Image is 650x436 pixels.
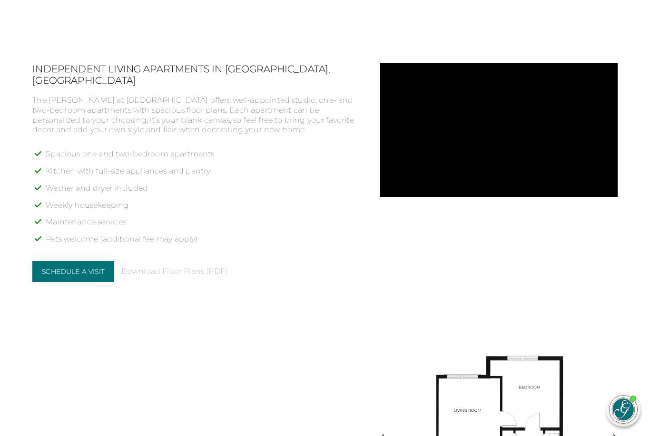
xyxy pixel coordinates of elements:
[46,201,362,218] li: Weekly housekeeping
[46,166,362,184] li: Kitchen with full-size appliances and pantry
[46,234,362,252] li: Pets welcome (additional fee may apply)
[46,149,362,166] li: Spacious one and two-bedroom apartments
[46,184,362,201] li: Washer and dryer included
[462,180,640,383] iframe: iframe
[32,261,114,282] a: Schedule a Visit
[32,96,362,135] p: The [PERSON_NAME] at [GEOGRAPHIC_DATA] offers well-appointed studio, one- and two-bedroom apartme...
[121,267,227,277] a: Download Floor Plans (PDF)
[610,396,637,423] img: avatar
[46,217,362,234] li: Maintenance services
[32,63,362,86] h2: Independent Living Apartments in [GEOGRAPHIC_DATA], [GEOGRAPHIC_DATA]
